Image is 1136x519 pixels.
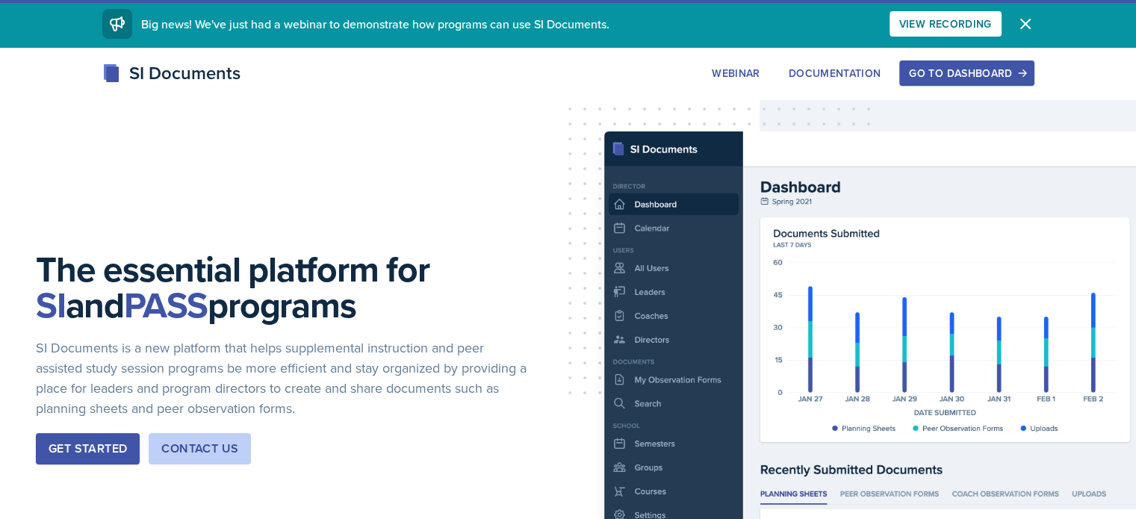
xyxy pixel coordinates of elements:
[141,16,609,32] span: Big news! We've just had a webinar to demonstrate how programs can use SI Documents.
[909,67,1024,79] div: Go to Dashboard
[789,67,881,79] div: Documentation
[102,60,240,87] div: SI Documents
[890,11,1002,37] button: View Recording
[702,60,769,86] button: Webinar
[36,433,140,464] button: Get Started
[899,18,992,30] div: View Recording
[779,60,891,86] button: Documentation
[49,440,127,458] div: Get Started
[712,67,760,79] div: Webinar
[149,433,251,464] button: Contact Us
[899,60,1034,86] button: Go to Dashboard
[161,440,238,458] div: Contact Us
